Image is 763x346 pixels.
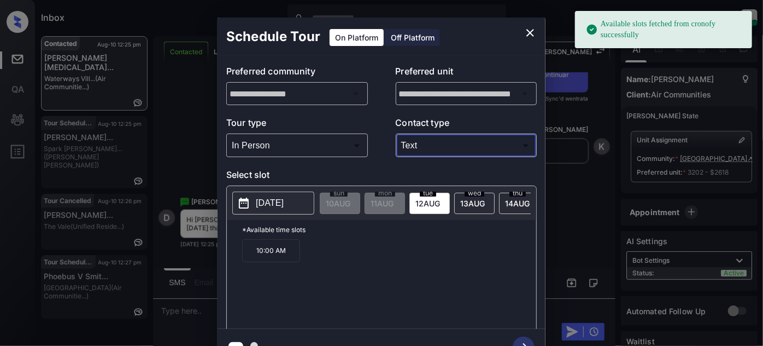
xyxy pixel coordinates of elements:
[420,190,436,197] span: tue
[396,116,537,134] p: Contact type
[398,136,535,154] div: Text
[229,136,365,154] div: In Person
[232,192,314,215] button: [DATE]
[519,22,541,44] button: close
[460,199,485,208] span: 13 AUG
[586,14,743,45] div: Available slots fetched from cronofy successfully
[330,29,384,46] div: On Platform
[499,193,539,214] div: date-select
[415,199,440,208] span: 12 AUG
[242,220,536,239] p: *Available time slots
[385,29,440,46] div: Off Platform
[226,65,368,82] p: Preferred community
[242,239,300,262] p: 10:00 AM
[505,199,530,208] span: 14 AUG
[256,197,284,210] p: [DATE]
[226,116,368,134] p: Tour type
[509,190,526,197] span: thu
[218,18,329,56] h2: Schedule Tour
[396,65,537,82] p: Preferred unit
[465,190,484,197] span: wed
[454,193,495,214] div: date-select
[226,168,537,186] p: Select slot
[409,193,450,214] div: date-select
